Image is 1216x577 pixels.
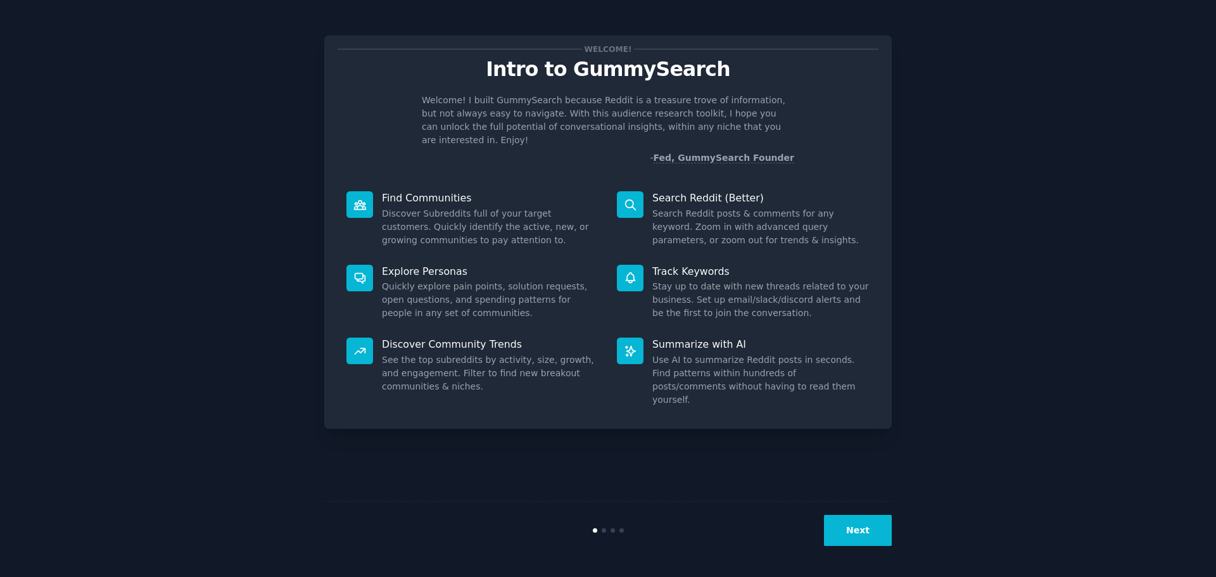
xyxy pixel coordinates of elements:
[652,265,870,278] p: Track Keywords
[652,280,870,320] dd: Stay up to date with new threads related to your business. Set up email/slack/discord alerts and ...
[650,151,794,165] div: -
[382,207,599,247] dd: Discover Subreddits full of your target customers. Quickly identify the active, new, or growing c...
[652,207,870,247] dd: Search Reddit posts & comments for any keyword. Zoom in with advanced query parameters, or zoom o...
[422,94,794,147] p: Welcome! I built GummySearch because Reddit is a treasure trove of information, but not always ea...
[382,353,599,393] dd: See the top subreddits by activity, size, growth, and engagement. Filter to find new breakout com...
[824,515,892,546] button: Next
[653,153,794,163] a: Fed, GummySearch Founder
[382,280,599,320] dd: Quickly explore pain points, solution requests, open questions, and spending patterns for people ...
[582,42,634,56] span: Welcome!
[652,338,870,351] p: Summarize with AI
[652,353,870,407] dd: Use AI to summarize Reddit posts in seconds. Find patterns within hundreds of posts/comments with...
[338,58,878,80] p: Intro to GummySearch
[382,265,599,278] p: Explore Personas
[382,191,599,205] p: Find Communities
[652,191,870,205] p: Search Reddit (Better)
[382,338,599,351] p: Discover Community Trends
